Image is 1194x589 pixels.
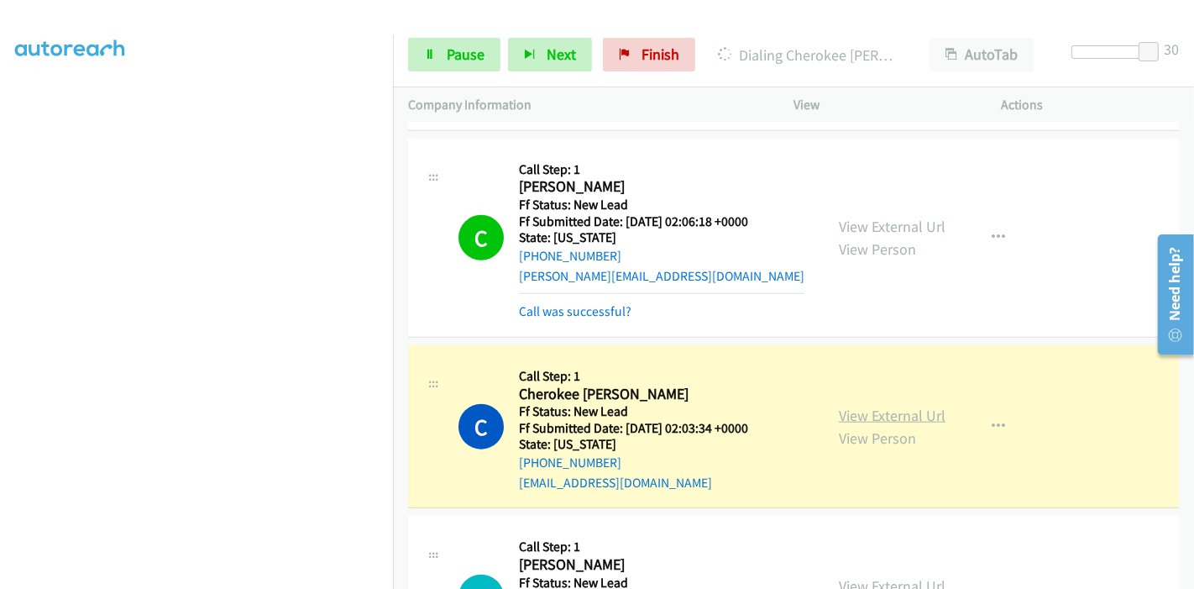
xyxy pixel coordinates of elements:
[519,213,804,230] h5: Ff Submitted Date: [DATE] 02:06:18 +0000
[519,455,621,471] a: [PHONE_NUMBER]
[642,45,679,64] span: Finish
[930,38,1034,71] button: AutoTab
[839,217,945,236] a: View External Url
[519,436,769,453] h5: State: [US_STATE]
[447,45,484,64] span: Pause
[408,95,763,115] p: Company Information
[519,385,769,404] h2: Cherokee [PERSON_NAME]
[1002,95,1180,115] p: Actions
[458,215,504,260] h1: C
[1146,228,1194,361] iframe: Resource Center
[519,475,712,491] a: [EMAIL_ADDRESS][DOMAIN_NAME]
[519,420,769,437] h5: Ff Submitted Date: [DATE] 02:03:34 +0000
[603,38,695,71] a: Finish
[508,38,592,71] button: Next
[547,45,576,64] span: Next
[519,197,804,213] h5: Ff Status: New Lead
[519,555,748,575] h2: [PERSON_NAME]
[519,303,631,319] a: Call was successful?
[793,95,971,115] p: View
[519,368,769,385] h5: Call Step: 1
[839,429,916,448] a: View Person
[519,539,748,555] h5: Call Step: 1
[519,248,621,264] a: [PHONE_NUMBER]
[519,268,804,284] a: [PERSON_NAME][EMAIL_ADDRESS][DOMAIN_NAME]
[839,239,916,259] a: View Person
[519,403,769,420] h5: Ff Status: New Lead
[408,38,500,71] a: Pause
[519,229,804,246] h5: State: [US_STATE]
[458,404,504,450] h1: C
[519,177,769,197] h2: [PERSON_NAME]
[718,44,899,66] p: Dialing Cherokee [PERSON_NAME]
[519,161,804,178] h5: Call Step: 1
[1164,38,1179,60] div: 30
[839,406,945,425] a: View External Url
